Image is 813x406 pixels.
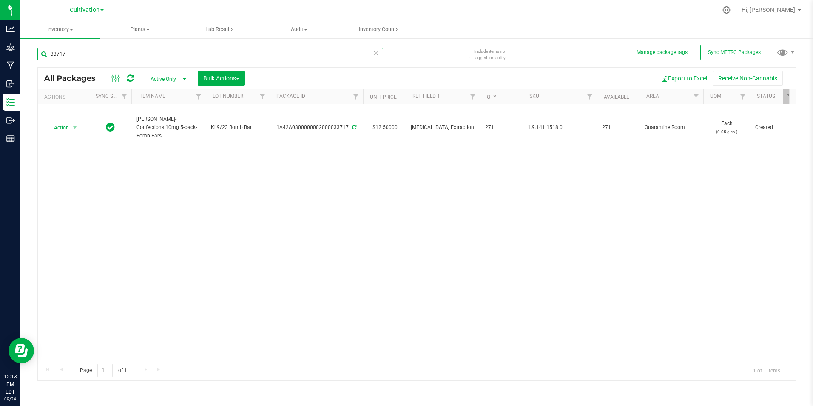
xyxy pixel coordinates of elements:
a: Qty [487,94,496,100]
a: Item Name [138,93,165,99]
a: Filter [736,89,750,104]
span: 1.9.141.1518.0 [528,123,592,132]
button: Sync METRC Packages [700,45,768,60]
p: 09/24 [4,396,17,402]
a: Inventory [20,20,100,38]
iframe: Resource center [9,338,34,363]
span: Quarantine Room [645,123,698,132]
a: Status [757,93,775,99]
span: 1 - 1 of 1 items [739,364,787,377]
button: Export to Excel [656,71,713,86]
a: Lab Results [180,20,259,38]
inline-svg: Manufacturing [6,61,15,70]
inline-svg: Reports [6,134,15,143]
span: [MEDICAL_DATA] Extraction [411,123,475,132]
p: (0.05 g ea.) [708,128,745,136]
inline-svg: Grow [6,43,15,51]
inline-svg: Analytics [6,25,15,33]
a: Unit Price [370,94,397,100]
a: Filter [256,89,270,104]
span: Include items not tagged for facility [474,48,517,61]
a: SKU [529,93,539,99]
div: 1A42A0300000002000033717 [268,123,364,132]
span: 271 [602,123,634,132]
span: Audit [260,26,338,33]
a: Plants [100,20,179,38]
a: Filter [117,89,131,104]
a: Package ID [276,93,305,99]
inline-svg: Inbound [6,80,15,88]
span: All Packages [44,74,104,83]
a: Inventory Counts [339,20,419,38]
div: Manage settings [721,6,732,14]
a: UOM [710,93,721,99]
input: 1 [97,364,113,377]
button: Bulk Actions [198,71,245,86]
a: Available [604,94,629,100]
p: 12:13 PM EDT [4,373,17,396]
button: Manage package tags [637,49,688,56]
span: Created [755,123,792,132]
a: Audit [259,20,339,38]
span: Sync from Compliance System [351,124,356,130]
a: Filter [466,89,480,104]
span: Cultivation [70,6,99,14]
button: Receive Non-Cannabis [713,71,783,86]
a: Ref Field 1 [412,93,440,99]
span: Inventory [20,26,100,33]
a: Filter [583,89,597,104]
inline-svg: Outbound [6,116,15,125]
span: Hi, [PERSON_NAME]! [742,6,797,13]
span: Clear [373,48,379,59]
span: $12.50000 [368,121,402,134]
span: In Sync [106,121,115,133]
input: Search Package ID, Item Name, SKU, Lot or Part Number... [37,48,383,60]
span: Each [708,120,745,136]
span: Bulk Actions [203,75,239,82]
a: Filter [689,89,703,104]
a: Lot Number [213,93,243,99]
span: Ki 9/23 Bomb Bar [211,123,264,132]
span: Plants [100,26,179,33]
span: Page of 1 [73,364,134,377]
a: Sync Status [96,93,128,99]
span: Lab Results [194,26,245,33]
span: Inventory Counts [347,26,410,33]
span: Sync METRC Packages [708,49,761,55]
a: Filter [349,89,363,104]
div: Actions [44,94,85,100]
a: Filter [783,89,797,104]
a: Area [646,93,659,99]
span: [PERSON_NAME]-Confections 10mg 5-pack-Bomb Bars [136,115,201,140]
inline-svg: Inventory [6,98,15,106]
span: 271 [485,123,517,132]
span: Action [46,122,69,134]
a: Filter [192,89,206,104]
span: select [70,122,80,134]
